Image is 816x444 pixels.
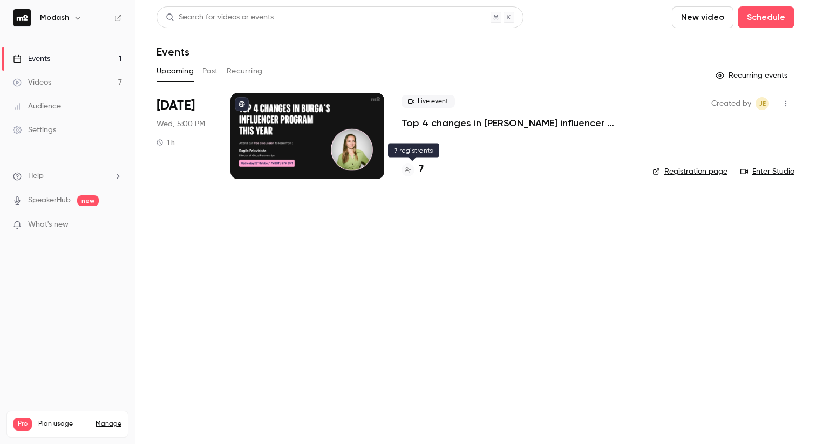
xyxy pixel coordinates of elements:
[711,97,751,110] span: Created by
[157,138,175,147] div: 1 h
[166,12,274,23] div: Search for videos or events
[13,170,122,182] li: help-dropdown-opener
[756,97,769,110] span: Jack Eaton
[402,117,635,129] a: Top 4 changes in [PERSON_NAME] influencer program this year
[157,93,213,179] div: Oct 29 Wed, 5:00 PM (Europe/London)
[738,6,794,28] button: Schedule
[109,220,122,230] iframe: Noticeable Trigger
[40,12,69,23] h6: Modash
[402,95,455,108] span: Live event
[13,101,61,112] div: Audience
[13,77,51,88] div: Videos
[652,166,727,177] a: Registration page
[38,420,89,428] span: Plan usage
[157,63,194,80] button: Upcoming
[672,6,733,28] button: New video
[13,125,56,135] div: Settings
[28,195,71,206] a: SpeakerHub
[13,9,31,26] img: Modash
[402,162,424,177] a: 7
[740,166,794,177] a: Enter Studio
[157,119,205,129] span: Wed, 5:00 PM
[157,45,189,58] h1: Events
[77,195,99,206] span: new
[419,162,424,177] h4: 7
[202,63,218,80] button: Past
[227,63,263,80] button: Recurring
[759,97,766,110] span: JE
[13,53,50,64] div: Events
[13,418,32,431] span: Pro
[157,97,195,114] span: [DATE]
[711,67,794,84] button: Recurring events
[96,420,121,428] a: Manage
[28,170,44,182] span: Help
[28,219,69,230] span: What's new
